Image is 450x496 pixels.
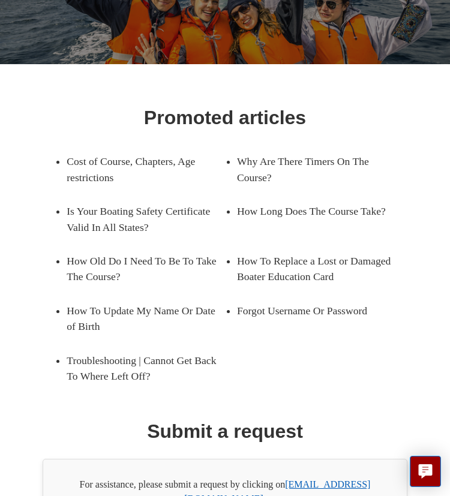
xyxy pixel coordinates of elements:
[67,294,225,344] a: How To Update My Name Or Date of Birth
[237,244,395,294] a: How To Replace a Lost or Damaged Boater Education Card
[237,145,395,194] a: Why Are There Timers On The Course?
[67,145,225,194] a: Cost of Course, Chapters, Age restrictions
[237,194,395,228] a: How Long Does The Course Take?
[144,103,306,132] h1: Promoted articles
[237,294,395,327] a: Forgot Username Or Password
[67,344,225,393] a: Troubleshooting | Cannot Get Back To Where Left Off?
[147,417,303,446] h1: Submit a request
[410,456,441,487] button: Live chat
[67,194,225,244] a: Is Your Boating Safety Certificate Valid In All States?
[67,244,225,294] a: How Old Do I Need To Be To Take The Course?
